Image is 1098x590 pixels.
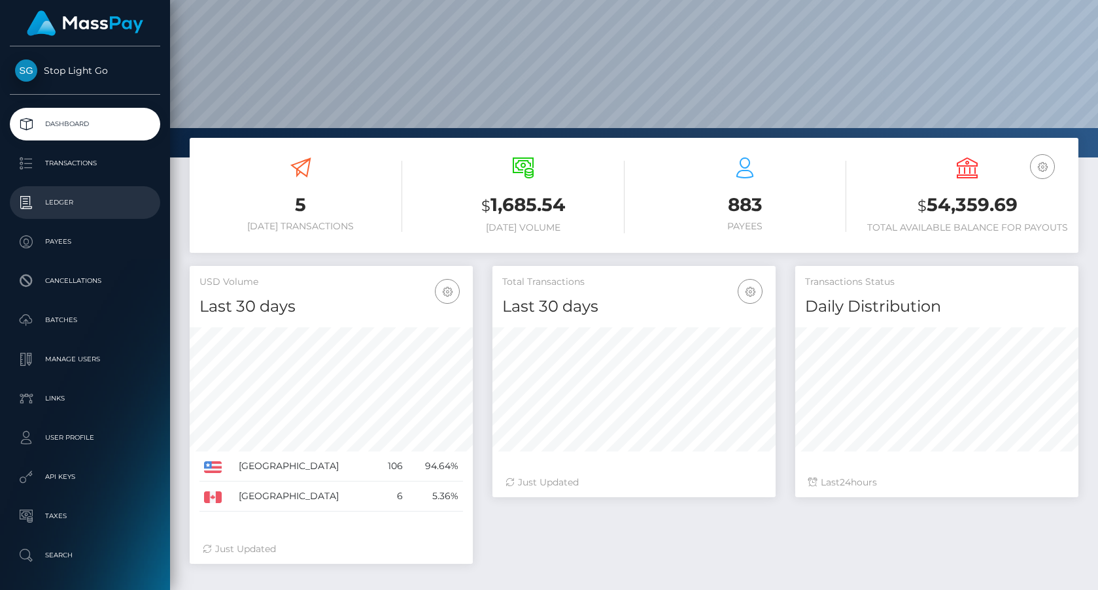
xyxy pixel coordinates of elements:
[15,114,155,134] p: Dashboard
[805,276,1069,289] h5: Transactions Status
[15,154,155,173] p: Transactions
[15,467,155,487] p: API Keys
[10,147,160,180] a: Transactions
[199,295,463,318] h4: Last 30 days
[808,476,1065,489] div: Last hours
[234,482,376,512] td: [GEOGRAPHIC_DATA]
[481,197,490,215] small: $
[199,192,402,218] h3: 5
[644,221,847,232] h6: Payees
[866,222,1069,233] h6: Total Available Balance for Payouts
[10,500,160,533] a: Taxes
[15,232,155,252] p: Payees
[199,276,463,289] h5: USD Volume
[805,295,1069,318] h4: Daily Distribution
[15,546,155,565] p: Search
[15,193,155,212] p: Ledger
[10,343,160,376] a: Manage Users
[866,192,1069,219] h3: 54,359.69
[204,461,222,473] img: US.png
[10,225,160,258] a: Payees
[234,451,376,482] td: [GEOGRAPHIC_DATA]
[502,295,766,318] h4: Last 30 days
[840,476,851,488] span: 24
[27,10,143,36] img: MassPay Logo
[204,491,222,503] img: CA.png
[422,192,625,219] h3: 1,685.54
[10,304,160,336] a: Batches
[10,265,160,297] a: Cancellations
[15,59,37,82] img: Stop Light Go
[15,310,155,330] p: Batches
[376,482,407,512] td: 6
[644,192,847,218] h3: 883
[10,421,160,454] a: User Profile
[918,197,927,215] small: $
[10,382,160,415] a: Links
[15,389,155,408] p: Links
[376,451,407,482] td: 106
[10,186,160,219] a: Ledger
[10,461,160,493] a: API Keys
[15,506,155,526] p: Taxes
[15,350,155,369] p: Manage Users
[10,539,160,572] a: Search
[422,222,625,233] h6: [DATE] Volume
[15,271,155,291] p: Cancellations
[199,221,402,232] h6: [DATE] Transactions
[506,476,763,489] div: Just Updated
[15,428,155,448] p: User Profile
[407,451,463,482] td: 94.64%
[10,65,160,76] span: Stop Light Go
[10,108,160,140] a: Dashboard
[407,482,463,512] td: 5.36%
[502,276,766,289] h5: Total Transactions
[203,542,460,556] div: Just Updated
